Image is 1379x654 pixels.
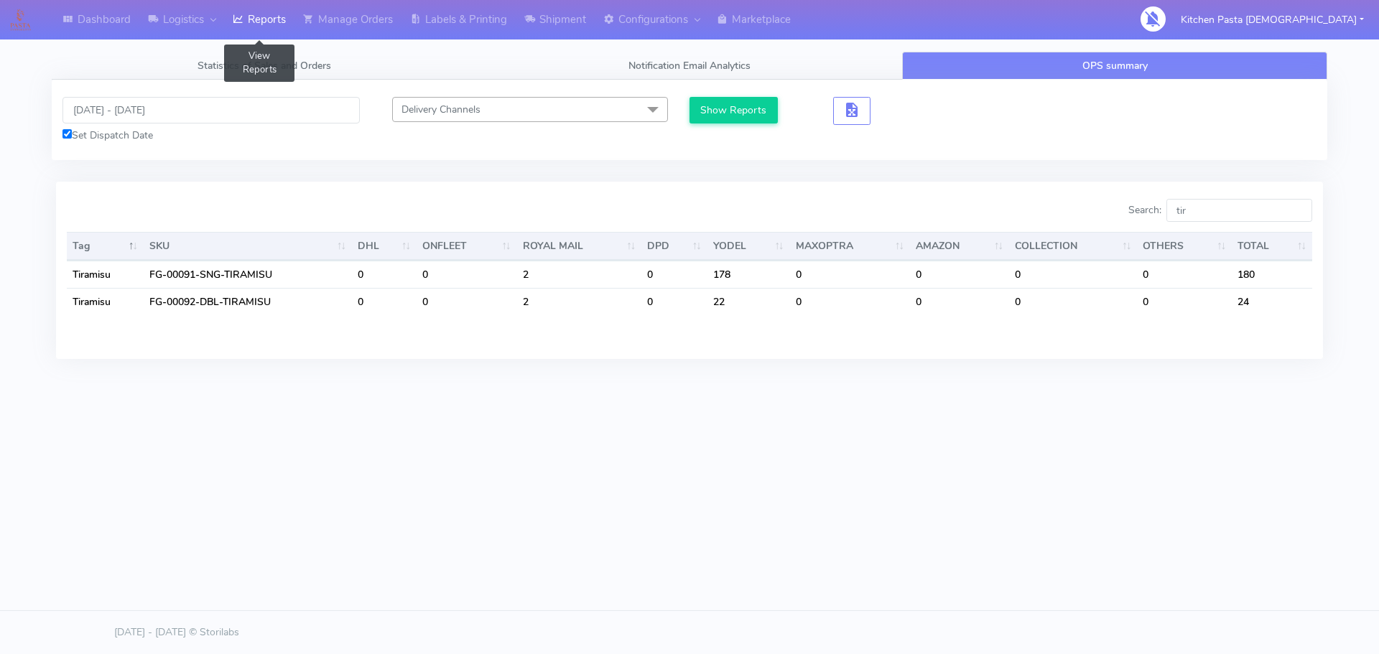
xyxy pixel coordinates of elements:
[707,232,790,261] th: YODEL : activate to sort column ascending
[62,97,360,123] input: Pick the Daterange
[198,59,331,73] span: Statistics of Sales and Orders
[1232,232,1312,261] th: TOTAL : activate to sort column ascending
[417,261,517,288] td: 0
[1232,288,1312,315] td: 24
[1009,288,1137,315] td: 0
[67,261,144,288] td: Tiramisu
[790,288,911,315] td: 0
[144,288,352,315] td: FG-00092-DBL-TIRAMISU
[352,232,417,261] th: DHL : activate to sort column ascending
[352,288,417,315] td: 0
[1137,261,1232,288] td: 0
[689,97,778,123] button: Show Reports
[1009,232,1137,261] th: COLLECTION : activate to sort column ascending
[1170,5,1375,34] button: Kitchen Pasta [DEMOGRAPHIC_DATA]
[517,261,642,288] td: 2
[641,288,707,315] td: 0
[1128,199,1312,222] label: Search:
[641,232,707,261] th: DPD : activate to sort column ascending
[910,232,1009,261] th: AMAZON : activate to sort column ascending
[1082,59,1148,73] span: OPS summary
[144,261,352,288] td: FG-00091-SNG-TIRAMISU
[417,232,517,261] th: ONFLEET : activate to sort column ascending
[790,261,911,288] td: 0
[67,288,144,315] td: Tiramisu
[1137,232,1232,261] th: OTHERS : activate to sort column ascending
[707,288,790,315] td: 22
[52,52,1327,80] ul: Tabs
[144,232,352,261] th: SKU: activate to sort column ascending
[707,261,790,288] td: 178
[517,232,642,261] th: ROYAL MAIL : activate to sort column ascending
[790,232,911,261] th: MAXOPTRA : activate to sort column ascending
[910,261,1009,288] td: 0
[1232,261,1312,288] td: 180
[1137,288,1232,315] td: 0
[1009,261,1137,288] td: 0
[910,288,1009,315] td: 0
[628,59,751,73] span: Notification Email Analytics
[62,128,360,143] div: Set Dispatch Date
[67,232,144,261] th: Tag: activate to sort column descending
[417,288,517,315] td: 0
[641,261,707,288] td: 0
[1166,199,1312,222] input: Search:
[352,261,417,288] td: 0
[401,103,480,116] span: Delivery Channels
[517,288,642,315] td: 2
